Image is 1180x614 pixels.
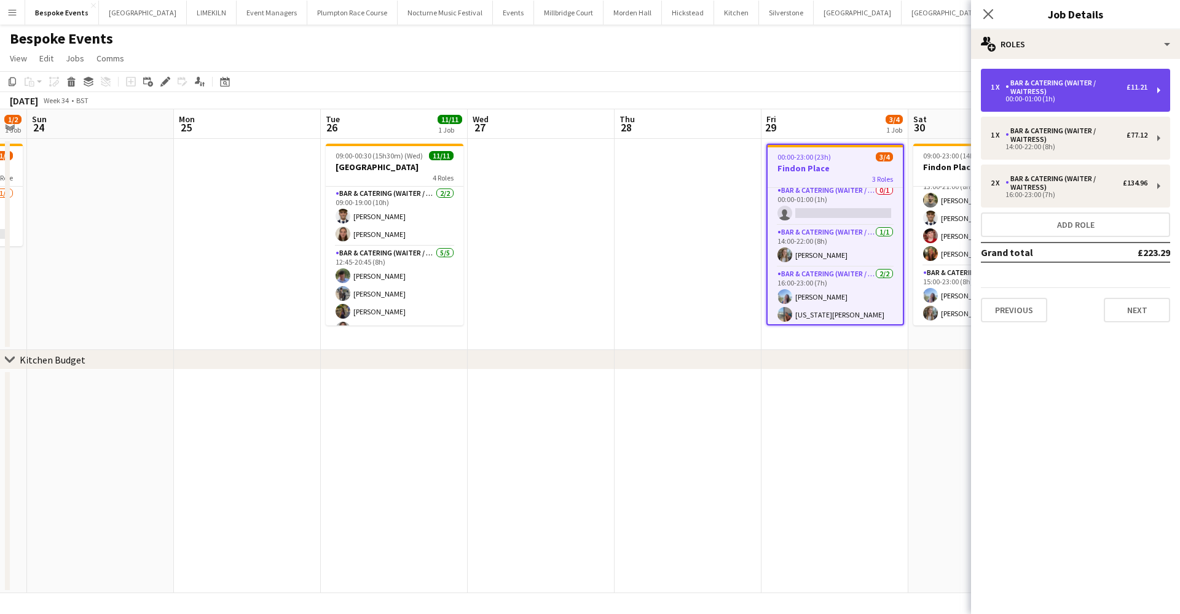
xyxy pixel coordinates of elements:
[876,152,893,161] span: 3/4
[923,151,977,160] span: 09:00-23:00 (14h)
[10,53,27,64] span: View
[177,120,195,134] span: 25
[25,1,99,25] button: Bespoke Events
[618,120,635,134] span: 28
[981,243,1097,262] td: Grand total
[1104,298,1170,322] button: Next
[438,115,462,124] span: 11/11
[886,125,902,134] div: 1 Job
[1127,83,1147,91] div: £11.21
[39,53,53,64] span: Edit
[324,120,340,134] span: 26
[1097,243,1170,262] td: £223.29
[714,1,759,25] button: Kitchen
[1005,79,1127,96] div: Bar & Catering (Waiter / waitress)
[326,246,463,359] app-card-role: Bar & Catering (Waiter / waitress)5/512:45-20:45 (8h)[PERSON_NAME][PERSON_NAME][PERSON_NAME][PERS...
[5,50,32,66] a: View
[471,120,489,134] span: 27
[768,267,903,327] app-card-role: Bar & Catering (Waiter / waitress)2/216:00-23:00 (7h)[PERSON_NAME][US_STATE][PERSON_NAME]
[1127,131,1147,139] div: £77.12
[981,212,1170,237] button: Add role
[76,96,88,105] div: BST
[777,152,831,161] span: 00:00-23:00 (23h)
[534,1,604,25] button: Millbridge Court
[913,171,1051,266] app-card-role: Bar & Catering (Waiter / waitress)4/413:00-21:00 (8h)[PERSON_NAME][PERSON_NAME][PERSON_NAME][PERS...
[1005,126,1127,144] div: Bar & Catering (Waiter / waitress)
[765,120,776,134] span: 29
[913,161,1051,173] h3: Findon Place
[981,298,1047,322] button: Previous
[991,96,1147,102] div: 00:00-01:00 (1h)
[913,266,1051,325] app-card-role: Bar & Catering (Waiter / waitress)2/215:00-23:00 (8h)[PERSON_NAME][PERSON_NAME]
[766,144,904,325] app-job-card: 00:00-23:00 (23h)3/4Findon Place3 RolesBar & Catering (Waiter / waitress)0/100:00-01:00 (1h) Bar ...
[814,1,902,25] button: [GEOGRAPHIC_DATA]
[662,1,714,25] button: Hickstead
[20,354,85,366] div: Kitchen Budget
[237,1,307,25] button: Event Managers
[759,1,814,25] button: Silverstone
[326,187,463,246] app-card-role: Bar & Catering (Waiter / waitress)2/209:00-19:00 (10h)[PERSON_NAME][PERSON_NAME]
[493,1,534,25] button: Events
[34,50,58,66] a: Edit
[398,1,493,25] button: Nocturne Music Festival
[991,192,1147,198] div: 16:00-23:00 (7h)
[92,50,129,66] a: Comms
[768,225,903,267] app-card-role: Bar & Catering (Waiter / waitress)1/114:00-22:00 (8h)[PERSON_NAME]
[30,120,47,134] span: 24
[96,53,124,64] span: Comms
[187,1,237,25] button: LIMEKILN
[971,6,1180,22] h3: Job Details
[99,1,187,25] button: [GEOGRAPHIC_DATA]
[872,174,893,184] span: 3 Roles
[429,151,454,160] span: 11/11
[619,114,635,125] span: Thu
[307,1,398,25] button: Plumpton Race Course
[604,1,662,25] button: Morden Hall
[991,179,1005,187] div: 2 x
[991,131,1005,139] div: 1 x
[768,163,903,174] h3: Findon Place
[66,53,84,64] span: Jobs
[326,161,463,173] h3: [GEOGRAPHIC_DATA]
[902,1,989,25] button: [GEOGRAPHIC_DATA]
[10,29,113,48] h1: Bespoke Events
[1123,179,1147,187] div: £134.96
[61,50,89,66] a: Jobs
[991,83,1005,91] div: 1 x
[32,114,47,125] span: Sun
[4,115,22,124] span: 1/2
[336,151,423,160] span: 09:00-00:30 (15h30m) (Wed)
[41,96,71,105] span: Week 34
[971,29,1180,59] div: Roles
[913,144,1051,325] app-job-card: 09:00-23:00 (14h)7/7Findon Place3 Roles09:00-19:00 (10h)[PERSON_NAME]Bar & Catering (Waiter / wai...
[913,114,927,125] span: Sat
[433,173,454,182] span: 4 Roles
[326,114,340,125] span: Tue
[326,144,463,325] app-job-card: 09:00-00:30 (15h30m) (Wed)11/11[GEOGRAPHIC_DATA]4 RolesBar & Catering (Waiter / waitress)2/209:00...
[911,120,927,134] span: 30
[473,114,489,125] span: Wed
[991,144,1147,150] div: 14:00-22:00 (8h)
[886,115,903,124] span: 3/4
[179,114,195,125] span: Mon
[766,114,776,125] span: Fri
[10,95,38,107] div: [DATE]
[438,125,462,134] div: 1 Job
[768,184,903,225] app-card-role: Bar & Catering (Waiter / waitress)0/100:00-01:00 (1h)
[1005,174,1123,192] div: Bar & Catering (Waiter / waitress)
